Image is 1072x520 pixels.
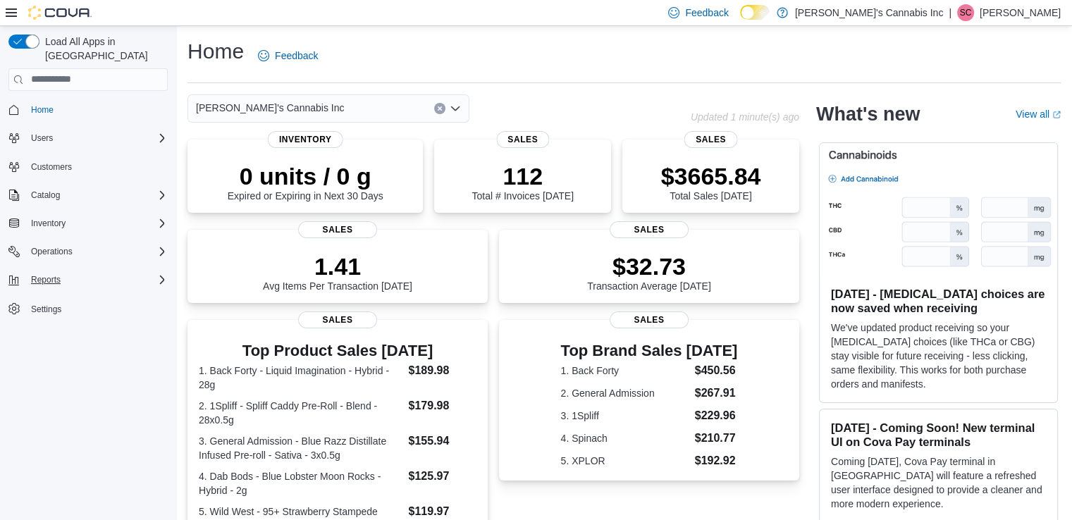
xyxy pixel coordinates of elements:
[25,187,66,204] button: Catalog
[31,304,61,315] span: Settings
[561,431,689,445] dt: 4. Spinach
[25,130,168,147] span: Users
[275,49,318,63] span: Feedback
[740,5,770,20] input: Dark Mode
[228,162,383,202] div: Expired or Expiring in Next 30 Days
[25,101,168,118] span: Home
[25,301,67,318] a: Settings
[252,42,324,70] a: Feedback
[199,399,402,427] dt: 2. 1Spliff - Spliff Caddy Pre-Roll - Blend - 28x0.5g
[610,221,689,238] span: Sales
[31,132,53,144] span: Users
[3,185,173,205] button: Catalog
[25,299,168,317] span: Settings
[472,162,573,190] p: 112
[1016,109,1061,120] a: View allExternal link
[298,221,377,238] span: Sales
[691,111,799,123] p: Updated 1 minute(s) ago
[408,362,476,379] dd: $189.98
[816,103,920,125] h2: What's new
[25,159,78,175] a: Customers
[25,215,71,232] button: Inventory
[25,243,78,260] button: Operations
[496,131,549,148] span: Sales
[268,131,343,148] span: Inventory
[831,321,1046,391] p: We've updated product receiving so your [MEDICAL_DATA] choices (like THCa or CBG) stay visible fo...
[472,162,573,202] div: Total # Invoices [DATE]
[960,4,972,21] span: SC
[3,270,173,290] button: Reports
[228,162,383,190] p: 0 units / 0 g
[831,454,1046,511] p: Coming [DATE], Cova Pay terminal in [GEOGRAPHIC_DATA] will feature a refreshed user interface des...
[263,252,412,292] div: Avg Items Per Transaction [DATE]
[695,385,738,402] dd: $267.91
[3,156,173,177] button: Customers
[695,452,738,469] dd: $192.92
[587,252,711,292] div: Transaction Average [DATE]
[31,246,73,257] span: Operations
[408,503,476,520] dd: $119.97
[25,187,168,204] span: Catalog
[25,271,168,288] span: Reports
[408,468,476,485] dd: $125.97
[25,101,59,118] a: Home
[25,215,168,232] span: Inventory
[3,128,173,148] button: Users
[25,243,168,260] span: Operations
[408,397,476,414] dd: $179.98
[561,454,689,468] dt: 5. XPLOR
[3,99,173,120] button: Home
[695,430,738,447] dd: $210.77
[685,6,728,20] span: Feedback
[31,218,66,229] span: Inventory
[263,252,412,280] p: 1.41
[561,364,689,378] dt: 1. Back Forty
[199,469,402,497] dt: 4. Dab Bods - Blue Lobster Moon Rocks - Hybrid - 2g
[561,409,689,423] dt: 3. 1Spliff
[434,103,445,114] button: Clear input
[695,362,738,379] dd: $450.56
[949,4,951,21] p: |
[3,242,173,261] button: Operations
[561,342,738,359] h3: Top Brand Sales [DATE]
[957,4,974,21] div: Steph Cooper
[695,407,738,424] dd: $229.96
[450,103,461,114] button: Open list of options
[831,287,1046,315] h3: [DATE] - [MEDICAL_DATA] choices are now saved when receiving
[980,4,1061,21] p: [PERSON_NAME]
[408,433,476,450] dd: $155.94
[28,6,92,20] img: Cova
[587,252,711,280] p: $32.73
[298,311,377,328] span: Sales
[831,421,1046,449] h3: [DATE] - Coming Soon! New terminal UI on Cova Pay terminals
[31,104,54,116] span: Home
[8,94,168,356] nav: Complex example
[196,99,344,116] span: [PERSON_NAME]'s Cannabis Inc
[199,342,476,359] h3: Top Product Sales [DATE]
[561,386,689,400] dt: 2. General Admission
[31,161,72,173] span: Customers
[31,190,60,201] span: Catalog
[1052,111,1061,119] svg: External link
[661,162,761,190] p: $3665.84
[31,274,61,285] span: Reports
[795,4,943,21] p: [PERSON_NAME]'s Cannabis Inc
[25,271,66,288] button: Reports
[661,162,761,202] div: Total Sales [DATE]
[3,298,173,318] button: Settings
[39,35,168,63] span: Load All Apps in [GEOGRAPHIC_DATA]
[25,130,58,147] button: Users
[25,158,168,175] span: Customers
[199,364,402,392] dt: 1. Back Forty - Liquid Imagination - Hybrid - 28g
[684,131,737,148] span: Sales
[187,37,244,66] h1: Home
[199,434,402,462] dt: 3. General Admission - Blue Razz Distillate Infused Pre-roll - Sativa - 3x0.5g
[3,213,173,233] button: Inventory
[610,311,689,328] span: Sales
